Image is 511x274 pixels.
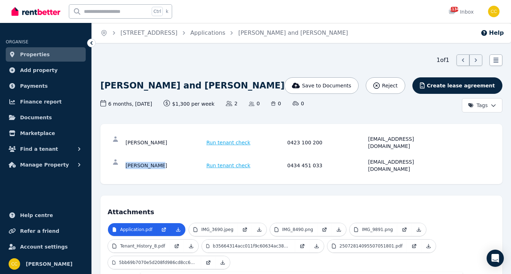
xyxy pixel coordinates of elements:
[202,240,295,253] a: b35664314acc011f9c60634ac38d9082.jpeg
[340,243,403,249] p: 25072814095507051801.pdf
[252,223,266,236] a: Download Attachment
[226,100,237,107] span: 2
[152,7,163,16] span: Ctrl
[309,240,324,253] a: Download Attachment
[249,100,260,107] span: 0
[6,110,86,125] a: Documents
[126,158,204,173] div: [PERSON_NAME]
[6,95,86,109] a: Finance report
[436,56,449,64] span: 1 of 1
[462,98,502,112] button: Tags
[287,158,366,173] div: 0434 451 033
[397,223,412,236] a: Open in new Tab
[201,227,233,232] p: IMG_3690.jpeg
[120,243,165,249] p: Tenant_History_8.pdf
[6,240,86,254] a: Account settings
[6,142,86,156] button: Find a tenant
[108,256,201,269] a: 5bb69b7070e5d208fd986cd8cc62e8ad.jpeg
[166,9,168,14] span: k
[20,242,68,251] span: Account settings
[366,77,405,94] button: Reject
[302,82,351,89] span: Save to Documents
[184,240,198,253] a: Download Attachment
[287,135,366,150] div: 0423 100 200
[171,223,185,236] a: Download Attachment
[271,100,281,107] span: 0
[26,260,72,268] span: [PERSON_NAME]
[332,223,346,236] a: Download Attachment
[108,223,157,236] a: Application.pdf
[126,135,204,150] div: [PERSON_NAME]
[6,79,86,93] a: Payments
[488,6,500,17] img: chany chen
[350,223,397,236] a: IMG_9891.png
[6,208,86,222] a: Help centre
[20,97,62,106] span: Finance report
[100,100,152,107] span: 6 months , [DATE]
[6,63,86,77] a: Add property
[119,260,197,265] p: 5bb69b7070e5d208fd986cd8cc62e8ad.jpeg
[9,258,20,270] img: chany chen
[120,227,152,232] p: Application.pdf
[481,29,504,37] button: Help
[368,158,447,173] div: [EMAIL_ADDRESS][DOMAIN_NAME]
[468,102,488,109] span: Tags
[382,82,397,89] span: Reject
[20,227,59,235] span: Refer a friend
[293,100,304,107] span: 0
[108,203,495,217] h4: Attachments
[6,224,86,238] a: Refer a friend
[213,243,291,249] p: b35664314acc011f9c60634ac38d9082.jpeg
[157,223,171,236] a: Open in new Tab
[327,240,407,253] a: 25072814095507051801.pdf
[20,129,55,138] span: Marketplace
[6,47,86,62] a: Properties
[421,240,436,253] a: Download Attachment
[487,250,504,267] div: Open Intercom Messenger
[427,82,495,89] span: Create lease agreement
[412,77,502,94] button: Create lease agreement
[216,256,230,269] a: Download Attachment
[190,29,226,36] a: Applications
[238,223,252,236] a: Open in new Tab
[20,82,48,90] span: Payments
[189,223,238,236] a: IMG_3690.jpeg
[6,39,28,44] span: ORGANISE
[282,227,313,232] p: IMG_8490.png
[164,100,214,107] span: $1,300 per week
[412,223,426,236] a: Download Attachment
[100,80,284,91] h1: [PERSON_NAME] and [PERSON_NAME]
[201,256,216,269] a: Open in new Tab
[170,240,184,253] a: Open in new Tab
[11,6,60,17] img: RentBetter
[108,240,170,253] a: Tenant_History_8.pdf
[6,158,86,172] button: Manage Property
[449,8,474,15] div: Inbox
[362,227,393,232] p: IMG_9891.png
[92,23,356,43] nav: Breadcrumb
[407,240,421,253] a: Open in new Tab
[207,139,251,146] span: Run tenant check
[450,7,459,12] span: 1134
[368,135,447,150] div: [EMAIL_ADDRESS][DOMAIN_NAME]
[20,211,53,220] span: Help centre
[20,50,50,59] span: Properties
[20,113,52,122] span: Documents
[20,145,58,153] span: Find a tenant
[284,77,359,94] button: Save to Documents
[6,126,86,140] a: Marketplace
[120,29,178,36] a: [STREET_ADDRESS]
[207,162,251,169] span: Run tenant check
[20,66,58,74] span: Add property
[295,240,309,253] a: Open in new Tab
[270,223,317,236] a: IMG_8490.png
[20,160,69,169] span: Manage Property
[317,223,332,236] a: Open in new Tab
[238,29,348,36] a: [PERSON_NAME] and [PERSON_NAME]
